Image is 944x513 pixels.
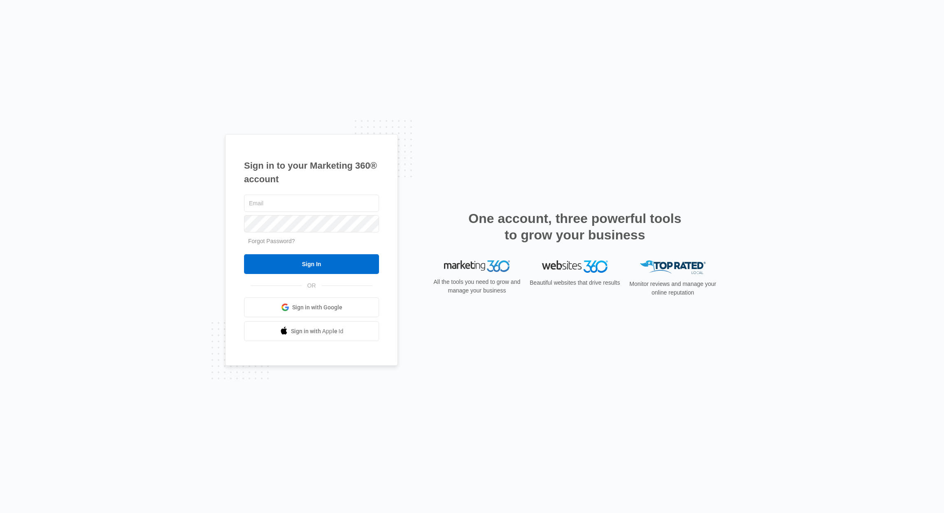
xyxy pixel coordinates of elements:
[444,260,510,272] img: Marketing 360
[466,210,684,243] h2: One account, three powerful tools to grow your business
[542,260,608,272] img: Websites 360
[244,195,379,212] input: Email
[627,280,719,297] p: Monitor reviews and manage your online reputation
[244,159,379,186] h1: Sign in to your Marketing 360® account
[244,254,379,274] input: Sign In
[292,303,342,312] span: Sign in with Google
[529,279,621,287] p: Beautiful websites that drive results
[244,321,379,341] a: Sign in with Apple Id
[291,327,344,336] span: Sign in with Apple Id
[640,260,706,274] img: Top Rated Local
[302,281,322,290] span: OR
[248,238,295,244] a: Forgot Password?
[431,278,523,295] p: All the tools you need to grow and manage your business
[244,297,379,317] a: Sign in with Google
